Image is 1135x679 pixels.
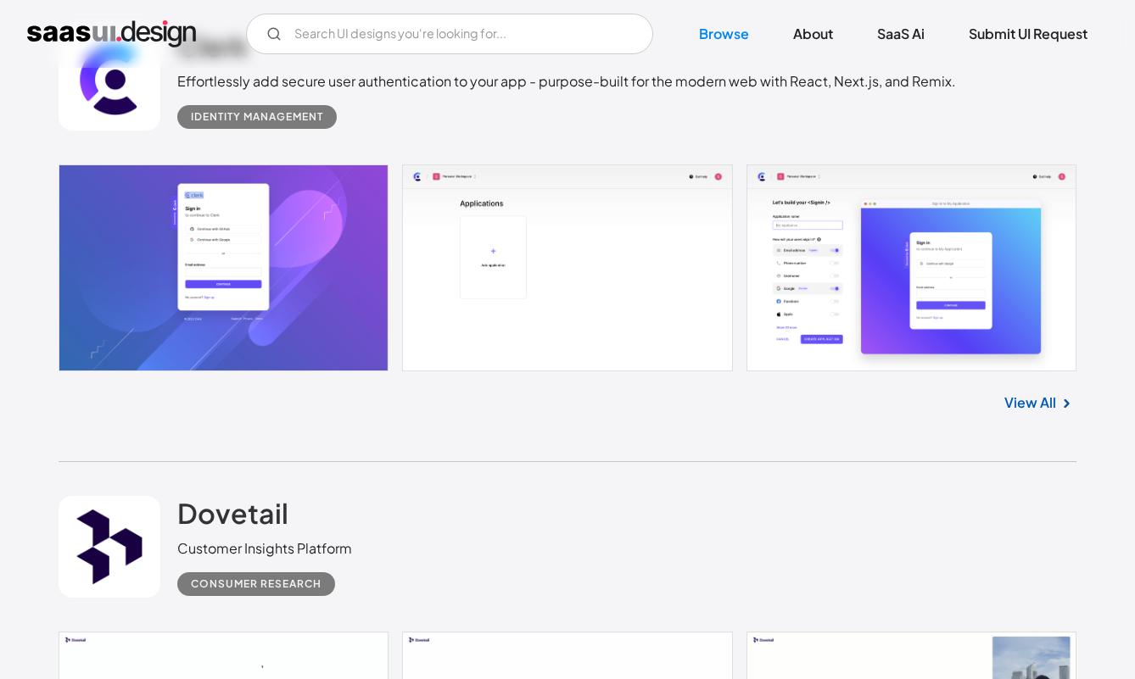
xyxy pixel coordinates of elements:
a: Submit UI Request [948,15,1108,53]
div: Identity Management [191,107,323,127]
a: SaaS Ai [857,15,945,53]
div: Customer Insights Platform [177,538,352,559]
input: Search UI designs you're looking for... [246,14,653,54]
a: Dovetail [177,496,288,538]
h2: Dovetail [177,496,288,530]
a: About [773,15,853,53]
div: Consumer Research [191,574,321,594]
form: Email Form [246,14,653,54]
a: View All [1004,392,1056,413]
a: home [27,20,196,47]
a: Browse [679,15,769,53]
div: Effortlessly add secure user authentication to your app - purpose-built for the modern web with R... [177,71,956,92]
